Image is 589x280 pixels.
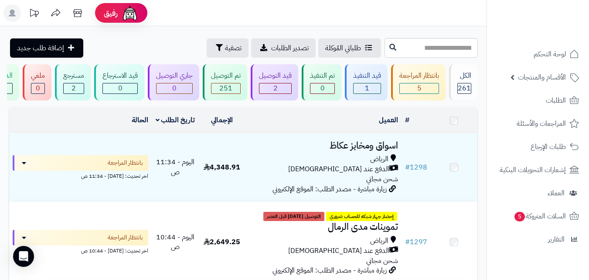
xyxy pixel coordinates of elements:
[201,64,249,100] a: تم التوصيل 251
[546,94,566,107] span: الطلبات
[13,246,34,267] div: Open Intercom Messenger
[13,245,148,255] div: اخر تحديث: [DATE] - 10:44 ص
[492,229,584,250] a: التقارير
[379,115,398,125] a: العميل
[457,71,471,81] div: الكل
[492,159,584,180] a: إشعارات التحويلات البنكية
[405,237,427,247] a: #1297
[225,43,242,53] span: تصفية
[23,4,45,24] a: تحديثات المنصة
[492,183,584,204] a: العملاء
[21,64,53,100] a: ملغي 0
[211,115,233,125] a: الإجمالي
[31,71,45,81] div: ملغي
[249,222,398,232] h3: تموينات مدى الرمال
[156,157,194,177] span: اليوم - 11:34 ص
[548,187,565,199] span: العملاء
[156,71,193,81] div: جاري التوصيل
[204,162,240,173] span: 4,348.91
[514,212,525,221] span: 5
[104,8,118,18] span: رفيق
[517,118,566,130] span: المراجعات والأسئلة
[405,115,409,125] a: #
[320,83,325,93] span: 0
[492,90,584,111] a: الطلبات
[13,171,148,180] div: اخر تحديث: [DATE] - 11:34 ص
[366,256,398,266] span: شحن مجاني
[325,43,361,53] span: طلباتي المُوكلة
[405,237,410,247] span: #
[458,83,471,93] span: 261
[273,83,278,93] span: 2
[399,71,439,81] div: بانتظار المراجعة
[417,83,422,93] span: 5
[492,44,584,65] a: لوحة التحكم
[354,83,381,93] div: 1
[272,265,387,276] span: زيارة مباشرة - مصدر الطلب: الموقع الإلكتروني
[249,141,398,151] h3: اسواق ومخابز عكاظ
[108,233,143,242] span: بانتظار المراجعة
[288,164,389,174] span: الدفع عند [DEMOGRAPHIC_DATA]
[108,159,143,167] span: بانتظار المراجعة
[370,236,388,246] span: الرياض
[389,64,447,100] a: بانتظار المراجعة 5
[447,64,480,100] a: الكل261
[343,64,389,100] a: قيد التنفيذ 1
[251,38,316,58] a: تصدير الطلبات
[318,38,381,58] a: طلباتي المُوكلة
[31,83,44,93] div: 0
[156,115,195,125] a: تاريخ الطلب
[326,212,397,221] span: إحضار جهاز شبكه للحساب ضروري
[10,38,83,58] a: إضافة طلب جديد
[132,115,148,125] a: الحالة
[405,162,427,173] a: #1298
[353,71,381,81] div: قيد التنفيذ
[53,64,92,100] a: مسترجع 2
[259,71,292,81] div: قيد التوصيل
[157,83,192,93] div: 0
[548,233,565,245] span: التقارير
[63,71,84,81] div: مسترجع
[288,246,389,256] span: الدفع عند [DEMOGRAPHIC_DATA]
[370,154,388,164] span: الرياض
[211,83,240,93] div: 251
[534,48,566,60] span: لوحة التحكم
[259,83,291,93] div: 2
[172,83,177,93] span: 0
[263,212,324,221] span: التوصيل [DATE] قبل العصر
[310,83,334,93] div: 0
[204,237,240,247] span: 2,649.25
[405,162,410,173] span: #
[17,43,64,53] span: إضافة طلب جديد
[492,136,584,157] a: طلبات الإرجاع
[531,141,566,153] span: طلبات الإرجاع
[102,71,138,81] div: قيد الاسترجاع
[118,83,123,93] span: 0
[36,83,40,93] span: 0
[365,83,369,93] span: 1
[121,4,139,22] img: ai-face.png
[518,71,566,83] span: الأقسام والمنتجات
[272,184,387,194] span: زيارة مباشرة - مصدر الطلب: الموقع الإلكتروني
[249,64,300,100] a: قيد التوصيل 2
[211,71,241,81] div: تم التوصيل
[400,83,439,93] div: 5
[103,83,137,93] div: 0
[146,64,201,100] a: جاري التوصيل 0
[310,71,335,81] div: تم التنفيذ
[64,83,84,93] div: 2
[366,174,398,184] span: شحن مجاني
[207,38,249,58] button: تصفية
[156,232,194,252] span: اليوم - 10:44 ص
[92,64,146,100] a: قيد الاسترجاع 0
[219,83,232,93] span: 251
[530,24,581,42] img: logo-2.png
[300,64,343,100] a: تم التنفيذ 0
[492,206,584,227] a: السلات المتروكة5
[500,164,566,176] span: إشعارات التحويلات البنكية
[71,83,76,93] span: 2
[514,210,566,222] span: السلات المتروكة
[271,43,309,53] span: تصدير الطلبات
[492,113,584,134] a: المراجعات والأسئلة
